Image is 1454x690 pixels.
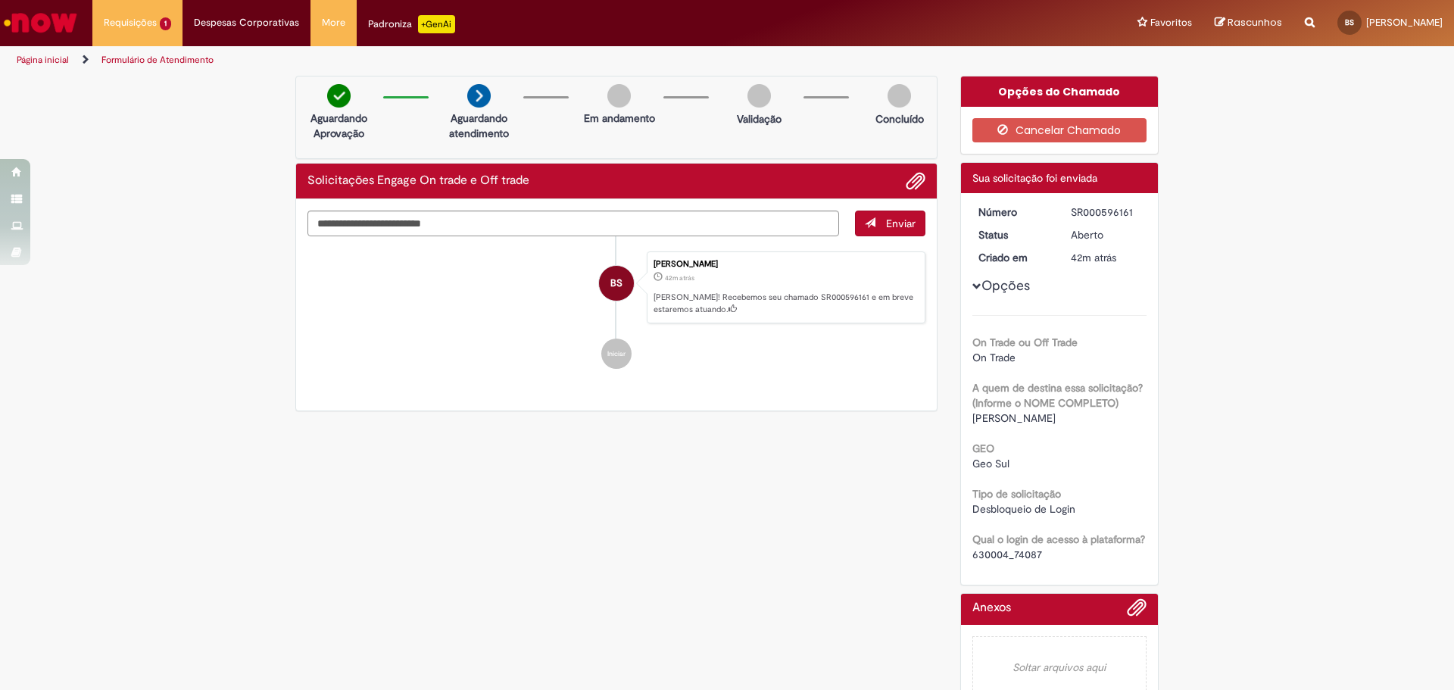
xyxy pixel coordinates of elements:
[1150,15,1192,30] span: Favoritos
[972,411,1056,425] span: [PERSON_NAME]
[584,111,655,126] p: Em andamento
[967,250,1060,265] dt: Criado em
[2,8,80,38] img: ServiceNow
[1228,15,1282,30] span: Rascunhos
[972,442,994,455] b: GEO
[1071,227,1141,242] div: Aberto
[665,273,694,283] time: 01/10/2025 09:57:57
[1215,16,1282,30] a: Rascunhos
[307,236,925,385] ul: Histórico de tíquete
[967,227,1060,242] dt: Status
[1071,205,1141,220] div: SR000596161
[1366,16,1443,29] span: [PERSON_NAME]
[302,111,376,141] p: Aguardando Aprovação
[972,351,1016,364] span: On Trade
[1071,251,1116,264] time: 01/10/2025 09:57:57
[855,211,925,236] button: Enviar
[972,457,1009,470] span: Geo Sul
[599,266,634,301] div: Bruno Silva
[665,273,694,283] span: 42m atrás
[747,84,771,108] img: img-circle-grey.png
[906,171,925,191] button: Adicionar anexos
[654,260,917,269] div: [PERSON_NAME]
[368,15,455,33] div: Padroniza
[972,502,1075,516] span: Desbloqueio de Login
[972,381,1143,410] b: A quem de destina essa solicitação? (Informe o NOME COMPLETO)
[972,532,1145,546] b: Qual o login de acesso à plataforma?
[972,601,1011,615] h2: Anexos
[307,174,529,188] h2: Solicitações Engage On trade e Off trade Histórico de tíquete
[886,217,916,230] span: Enviar
[11,46,958,74] ul: Trilhas de página
[160,17,171,30] span: 1
[307,211,839,236] textarea: Digite sua mensagem aqui...
[467,84,491,108] img: arrow-next.png
[17,54,69,66] a: Página inicial
[322,15,345,30] span: More
[194,15,299,30] span: Despesas Corporativas
[967,205,1060,220] dt: Número
[418,15,455,33] p: +GenAi
[972,487,1061,501] b: Tipo de solicitação
[610,265,622,301] span: BS
[607,84,631,108] img: img-circle-grey.png
[654,292,917,315] p: [PERSON_NAME]! Recebemos seu chamado SR000596161 e em breve estaremos atuando.
[307,251,925,324] li: Bruno Silva
[104,15,157,30] span: Requisições
[1071,250,1141,265] div: 01/10/2025 09:57:57
[972,548,1042,561] span: 630004_74087
[1071,251,1116,264] span: 42m atrás
[972,336,1078,349] b: On Trade ou Off Trade
[101,54,214,66] a: Formulário de Atendimento
[961,76,1159,107] div: Opções do Chamado
[888,84,911,108] img: img-circle-grey.png
[1345,17,1354,27] span: BS
[972,118,1147,142] button: Cancelar Chamado
[875,111,924,126] p: Concluído
[327,84,351,108] img: check-circle-green.png
[1127,598,1147,625] button: Adicionar anexos
[972,171,1097,185] span: Sua solicitação foi enviada
[737,111,782,126] p: Validação
[442,111,516,141] p: Aguardando atendimento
